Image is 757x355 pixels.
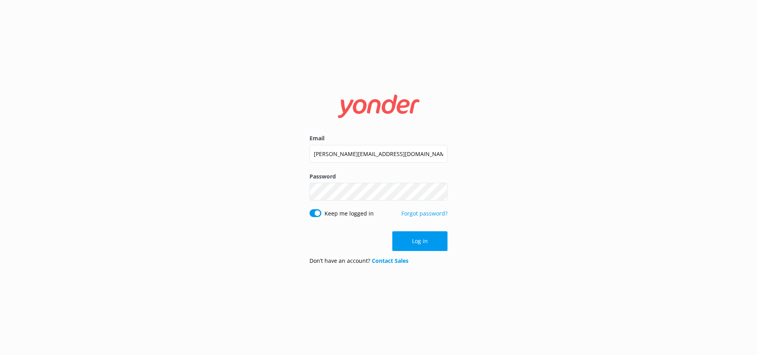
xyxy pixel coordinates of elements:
input: user@emailaddress.com [310,145,447,163]
a: Contact Sales [372,257,408,264]
button: Show password [432,184,447,200]
p: Don’t have an account? [310,256,408,265]
button: Log in [392,231,447,251]
label: Email [310,134,447,143]
label: Keep me logged in [324,209,374,218]
label: Password [310,172,447,181]
a: Forgot password? [401,210,447,217]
